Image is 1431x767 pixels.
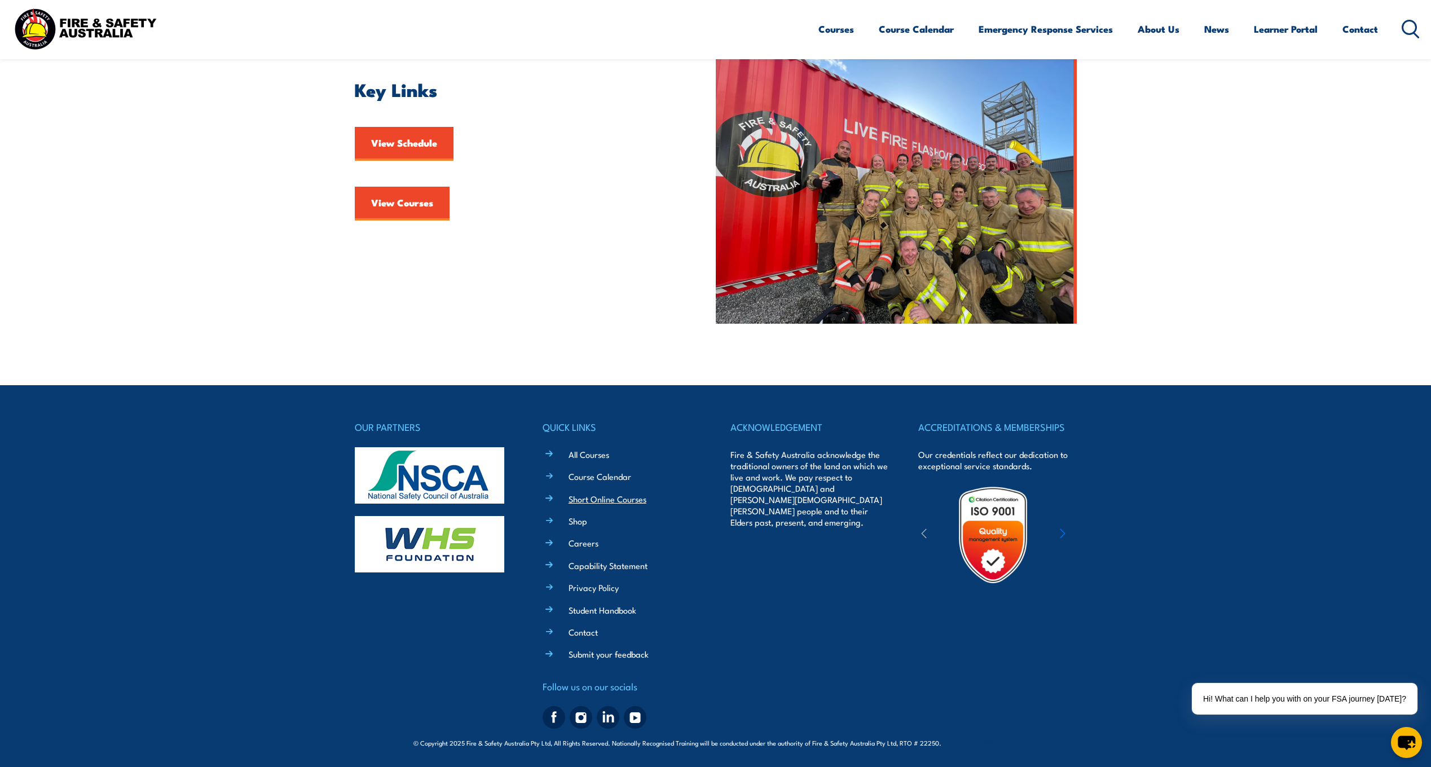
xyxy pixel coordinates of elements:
a: About Us [1138,14,1179,44]
a: KND Digital [978,737,1018,748]
a: View Schedule [355,127,453,161]
img: nsca-logo-footer [355,447,504,504]
a: Emergency Response Services [979,14,1113,44]
a: Learner Portal [1254,14,1318,44]
h4: Follow us on our socials [543,678,701,694]
h4: QUICK LINKS [543,419,701,435]
p: Fire & Safety Australia acknowledge the traditional owners of the land on which we live and work.... [730,449,888,528]
a: Contact [1342,14,1378,44]
a: Shop [569,515,587,527]
h4: ACCREDITATIONS & MEMBERSHIPS [918,419,1076,435]
h4: OUR PARTNERS [355,419,513,435]
a: View Courses [355,187,450,221]
span: Site: [954,738,1018,747]
a: Contact [569,626,598,638]
a: Capability Statement [569,559,648,571]
img: whs-logo-footer [355,516,504,572]
span: © Copyright 2025 Fire & Safety Australia Pty Ltd, All Rights Reserved. Nationally Recognised Trai... [413,737,1018,748]
div: Hi! What can I help you with on your FSA journey [DATE]? [1192,683,1417,715]
a: Courses [818,14,854,44]
p: Our credentials reflect our dedication to exceptional service standards. [918,449,1076,471]
a: Short Online Courses [569,493,646,505]
h4: ACKNOWLEDGEMENT [730,419,888,435]
h2: Key Links [355,81,664,97]
img: Untitled design (19) [944,486,1042,584]
a: Course Calendar [879,14,954,44]
a: Careers [569,537,598,549]
a: Privacy Policy [569,581,619,593]
img: ewpa-logo [1043,515,1141,554]
img: FSA People – Team photo aug 2023 [716,53,1077,324]
a: Student Handbook [569,604,636,616]
a: Submit your feedback [569,648,649,660]
a: Course Calendar [569,470,631,482]
button: chat-button [1391,727,1422,758]
a: All Courses [569,448,609,460]
a: News [1204,14,1229,44]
